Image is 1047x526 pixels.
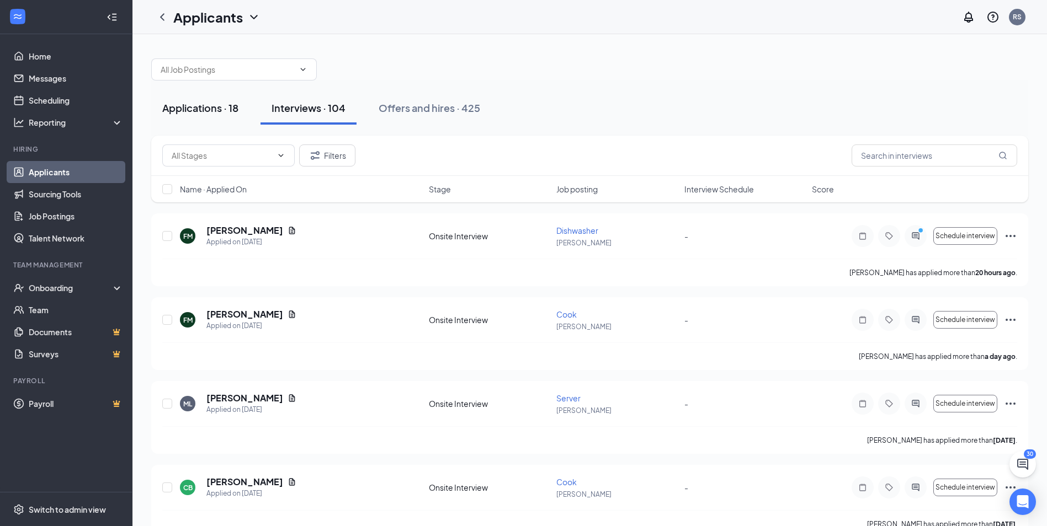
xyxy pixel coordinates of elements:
p: [PERSON_NAME] [556,322,677,331]
span: Name · Applied On [180,184,247,195]
svg: Ellipses [1004,229,1017,243]
a: PayrollCrown [29,393,123,415]
a: Job Postings [29,205,123,227]
p: [PERSON_NAME] [556,238,677,248]
b: a day ago [985,352,1016,361]
input: All Stages [172,149,272,162]
button: Schedule interview [933,395,997,412]
div: Reporting [29,117,124,128]
b: [DATE] [993,436,1016,444]
button: ChatActive [1009,451,1036,477]
button: Filter Filters [299,144,355,167]
svg: ChevronDown [277,151,285,160]
h5: [PERSON_NAME] [206,308,283,320]
p: [PERSON_NAME] has applied more than . [867,436,1017,445]
div: 30 [1024,449,1036,459]
div: FM [183,315,193,325]
span: - [684,231,688,241]
svg: Tag [883,483,896,492]
h5: [PERSON_NAME] [206,392,283,404]
a: Applicants [29,161,123,183]
svg: WorkstreamLogo [12,11,23,22]
div: Onsite Interview [429,230,550,241]
svg: Tag [883,232,896,240]
div: Offers and hires · 425 [379,101,480,115]
div: RS [1013,12,1022,22]
div: CB [183,483,193,492]
div: Applied on [DATE] [206,237,296,248]
svg: Note [856,399,869,408]
div: Applied on [DATE] [206,404,296,415]
svg: ActiveChat [909,483,922,492]
svg: Analysis [13,117,24,128]
span: Score [812,184,834,195]
h5: [PERSON_NAME] [206,476,283,488]
div: Payroll [13,376,121,385]
svg: Tag [883,315,896,324]
span: Stage [429,184,451,195]
svg: MagnifyingGlass [998,151,1007,160]
span: Schedule interview [936,232,995,240]
span: Schedule interview [936,316,995,324]
span: Schedule interview [936,484,995,491]
button: Schedule interview [933,479,997,496]
span: Cook [556,309,577,319]
button: Schedule interview [933,227,997,245]
input: All Job Postings [161,63,294,76]
span: Cook [556,477,577,487]
button: Schedule interview [933,311,997,329]
b: 20 hours ago [975,269,1016,277]
a: DocumentsCrown [29,321,123,343]
svg: Ellipses [1004,481,1017,494]
p: [PERSON_NAME] [556,406,677,415]
svg: ActiveChat [909,315,922,324]
svg: ChevronLeft [156,10,169,24]
svg: Note [856,483,869,492]
div: Onsite Interview [429,482,550,493]
svg: Notifications [962,10,975,24]
h1: Applicants [173,8,243,26]
svg: ActiveChat [909,232,922,240]
a: Messages [29,67,123,89]
svg: Document [288,226,296,235]
p: [PERSON_NAME] has applied more than . [849,268,1017,277]
svg: QuestionInfo [986,10,1000,24]
div: Interviews · 104 [272,101,346,115]
span: - [684,315,688,325]
svg: Ellipses [1004,397,1017,410]
div: Team Management [13,260,121,270]
svg: Filter [309,149,322,162]
div: Onboarding [29,282,114,293]
svg: UserCheck [13,282,24,293]
div: ML [183,399,192,409]
div: Open Intercom Messenger [1009,489,1036,515]
div: Switch to admin view [29,504,106,515]
a: Team [29,299,123,321]
div: Onsite Interview [429,314,550,325]
a: Sourcing Tools [29,183,123,205]
svg: ChevronDown [247,10,261,24]
svg: Document [288,310,296,319]
svg: Tag [883,399,896,408]
div: Applications · 18 [162,101,238,115]
p: [PERSON_NAME] [556,490,677,499]
span: - [684,482,688,492]
span: Interview Schedule [684,184,754,195]
h5: [PERSON_NAME] [206,224,283,237]
svg: Note [856,315,869,324]
a: Scheduling [29,89,123,111]
div: FM [183,232,193,241]
div: Hiring [13,144,121,154]
div: Onsite Interview [429,398,550,409]
span: Server [556,393,581,403]
svg: ChatActive [1016,458,1029,471]
svg: Note [856,232,869,240]
svg: Document [288,394,296,402]
input: Search in interviews [852,144,1017,167]
p: [PERSON_NAME] has applied more than . [859,352,1017,361]
svg: Document [288,477,296,486]
svg: PrimaryDot [916,227,929,236]
div: Applied on [DATE] [206,488,296,499]
a: Talent Network [29,227,123,249]
span: Job posting [556,184,598,195]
